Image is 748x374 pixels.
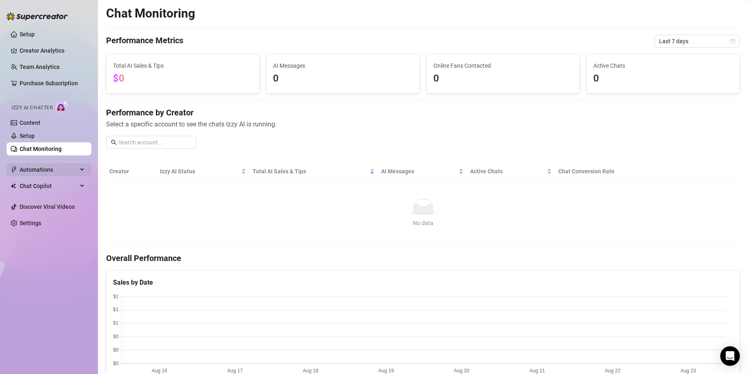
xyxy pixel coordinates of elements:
span: Total AI Sales & Tips [113,61,253,70]
th: Creator [106,162,157,181]
span: AI Messages [273,61,413,70]
span: Total AI Sales & Tips [253,167,368,176]
span: Active Chats [593,61,733,70]
span: Last 7 days [659,35,735,47]
th: Chat Conversion Rate [555,162,676,181]
span: 0 [593,71,733,86]
span: 0 [273,71,413,86]
span: Chat Copilot [20,179,78,193]
span: 0 [433,71,573,86]
span: Izzy AI Chatter [11,104,53,112]
span: search [111,139,117,145]
a: Discover Viral Videos [20,204,75,210]
a: Chat Monitoring [20,146,62,152]
h2: Chat Monitoring [106,6,195,21]
h4: Overall Performance [106,252,740,264]
span: Online Fans Contacted [433,61,573,70]
span: Select a specific account to see the chats Izzy AI is running. [106,119,740,129]
span: calendar [730,39,735,44]
a: Content [20,120,40,126]
span: AI Messages [381,167,457,176]
span: thunderbolt [11,166,17,173]
span: Automations [20,163,78,176]
img: AI Chatter [56,101,69,113]
img: Chat Copilot [11,183,16,189]
a: Creator Analytics [20,44,85,57]
div: Open Intercom Messenger [720,346,740,366]
div: No data [113,219,733,228]
a: Settings [20,220,41,226]
span: $0 [113,73,124,84]
a: Setup [20,133,35,139]
th: Izzy AI Status [157,162,250,181]
a: Setup [20,31,35,38]
div: Sales by Date [113,277,733,288]
a: Purchase Subscription [20,80,78,86]
th: Total AI Sales & Tips [249,162,378,181]
h4: Performance by Creator [106,107,740,118]
h4: Performance Metrics [106,35,183,48]
th: Active Chats [467,162,555,181]
a: Team Analytics [20,64,60,70]
img: logo-BBDzfeDw.svg [7,12,68,20]
input: Search account... [118,138,192,147]
span: Izzy AI Status [160,167,240,176]
span: Active Chats [470,167,545,176]
th: AI Messages [378,162,467,181]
